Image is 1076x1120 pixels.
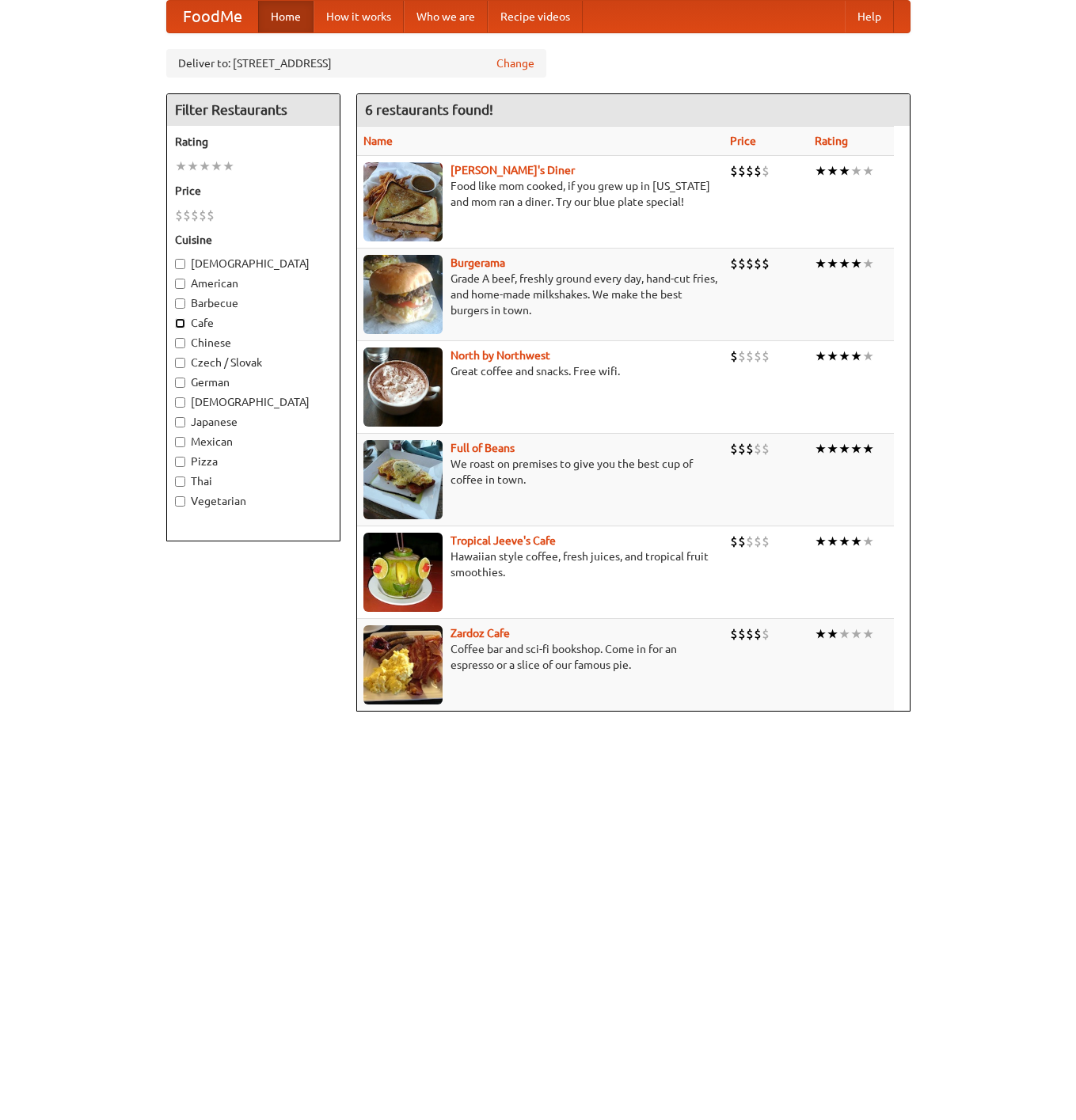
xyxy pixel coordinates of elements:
[175,355,332,370] label: Czech / Slovak
[175,335,332,351] label: Chinese
[746,347,754,365] li: $
[175,473,332,489] label: Thai
[363,625,443,704] img: zardoz.jpg
[850,533,862,550] li: ★
[754,533,762,550] li: $
[363,440,443,519] img: beans.jpg
[827,347,838,365] li: ★
[738,533,746,550] li: $
[762,347,770,365] li: $
[746,162,754,180] li: $
[175,158,187,175] li: ★
[754,625,762,643] li: $
[838,440,850,457] li: ★
[850,255,862,272] li: ★
[730,440,738,457] li: $
[754,255,762,272] li: $
[175,394,332,410] label: [DEMOGRAPHIC_DATA]
[762,440,770,457] li: $
[815,347,827,365] li: ★
[451,534,556,547] a: Tropical Jeeve's Cafe
[363,549,717,580] p: Hawaiian style coffee, fresh juices, and tropical fruit smoothies.
[199,207,207,224] li: $
[815,440,827,457] li: ★
[175,378,185,388] input: German
[175,315,332,331] label: Cafe
[183,207,191,224] li: $
[175,134,332,150] h5: Rating
[815,135,848,147] a: Rating
[207,207,215,224] li: $
[815,255,827,272] li: ★
[845,1,894,32] a: Help
[496,55,534,71] a: Change
[862,255,874,272] li: ★
[451,256,505,269] a: Burgerama
[451,349,550,362] a: North by Northwest
[175,454,332,469] label: Pizza
[175,256,332,271] label: [DEMOGRAPHIC_DATA]
[738,625,746,643] li: $
[738,162,746,180] li: $
[258,1,314,32] a: Home
[746,440,754,457] li: $
[175,279,185,289] input: American
[746,533,754,550] li: $
[827,625,838,643] li: ★
[211,158,222,175] li: ★
[175,275,332,291] label: American
[187,158,199,175] li: ★
[175,298,185,309] input: Barbecue
[363,533,443,612] img: jeeves.jpg
[738,255,746,272] li: $
[363,271,717,318] p: Grade A beef, freshly ground every day, hand-cut fries, and home-made milkshakes. We make the bes...
[175,232,332,248] h5: Cuisine
[862,347,874,365] li: ★
[363,178,717,210] p: Food like mom cooked, if you grew up in [US_STATE] and mom ran a diner. Try our blue plate special!
[850,347,862,365] li: ★
[838,347,850,365] li: ★
[175,397,185,408] input: [DEMOGRAPHIC_DATA]
[175,414,332,430] label: Japanese
[746,255,754,272] li: $
[175,259,185,269] input: [DEMOGRAPHIC_DATA]
[199,158,211,175] li: ★
[363,347,443,427] img: north.jpg
[451,164,575,177] a: [PERSON_NAME]'s Diner
[754,440,762,457] li: $
[815,533,827,550] li: ★
[815,625,827,643] li: ★
[838,255,850,272] li: ★
[754,347,762,365] li: $
[314,1,404,32] a: How it works
[730,625,738,643] li: $
[175,207,183,224] li: $
[363,255,443,334] img: burgerama.jpg
[365,102,493,117] ng-pluralize: 6 restaurants found!
[166,49,546,78] div: Deliver to: [STREET_ADDRESS]
[862,533,874,550] li: ★
[191,207,199,224] li: $
[363,641,717,673] p: Coffee bar and sci-fi bookshop. Come in for an espresso or a slice of our famous pie.
[175,434,332,450] label: Mexican
[827,162,838,180] li: ★
[730,135,756,147] a: Price
[815,162,827,180] li: ★
[738,440,746,457] li: $
[451,442,515,454] a: Full of Beans
[175,318,185,328] input: Cafe
[746,625,754,643] li: $
[175,493,332,509] label: Vegetarian
[175,437,185,447] input: Mexican
[862,440,874,457] li: ★
[730,162,738,180] li: $
[404,1,488,32] a: Who we are
[762,162,770,180] li: $
[827,440,838,457] li: ★
[862,162,874,180] li: ★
